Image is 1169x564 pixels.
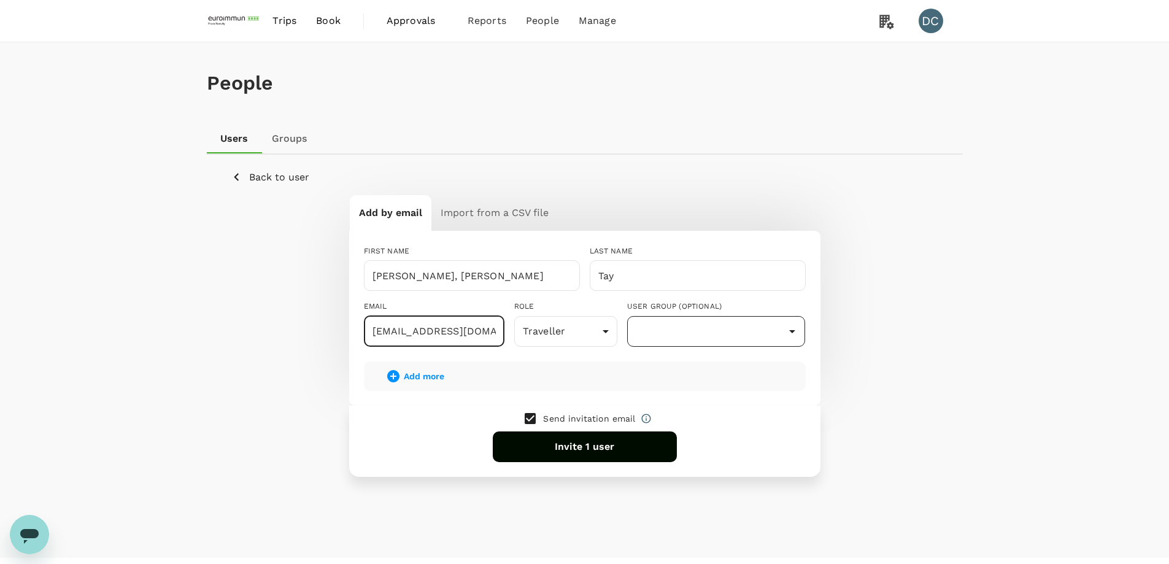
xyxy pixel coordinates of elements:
[404,371,444,381] span: Add more
[364,245,580,258] div: FIRST NAME
[526,14,559,28] span: People
[316,14,341,28] span: Book
[272,14,296,28] span: Trips
[543,412,635,425] p: Send invitation email
[590,245,806,258] div: LAST NAME
[387,14,448,28] span: Approvals
[784,323,801,340] button: Open
[514,316,617,347] div: Traveller
[579,14,616,28] span: Manage
[207,72,963,95] h1: People
[249,170,309,185] p: Back to user
[207,124,262,153] a: Users
[207,7,263,34] img: EUROIMMUN (South East Asia) Pte. Ltd.
[364,301,504,313] div: EMAIL
[10,515,49,554] iframe: Button to launch messaging window
[369,361,461,391] button: Add more
[262,124,317,153] a: Groups
[514,301,617,313] div: ROLE
[468,14,506,28] span: Reports
[359,204,422,222] h6: Add by email
[627,301,806,313] div: USER GROUP (OPTIONAL)
[231,169,309,185] button: Back to user
[441,204,549,222] h6: Import from a CSV file
[919,9,943,33] div: DC
[493,431,677,462] button: Invite 1 user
